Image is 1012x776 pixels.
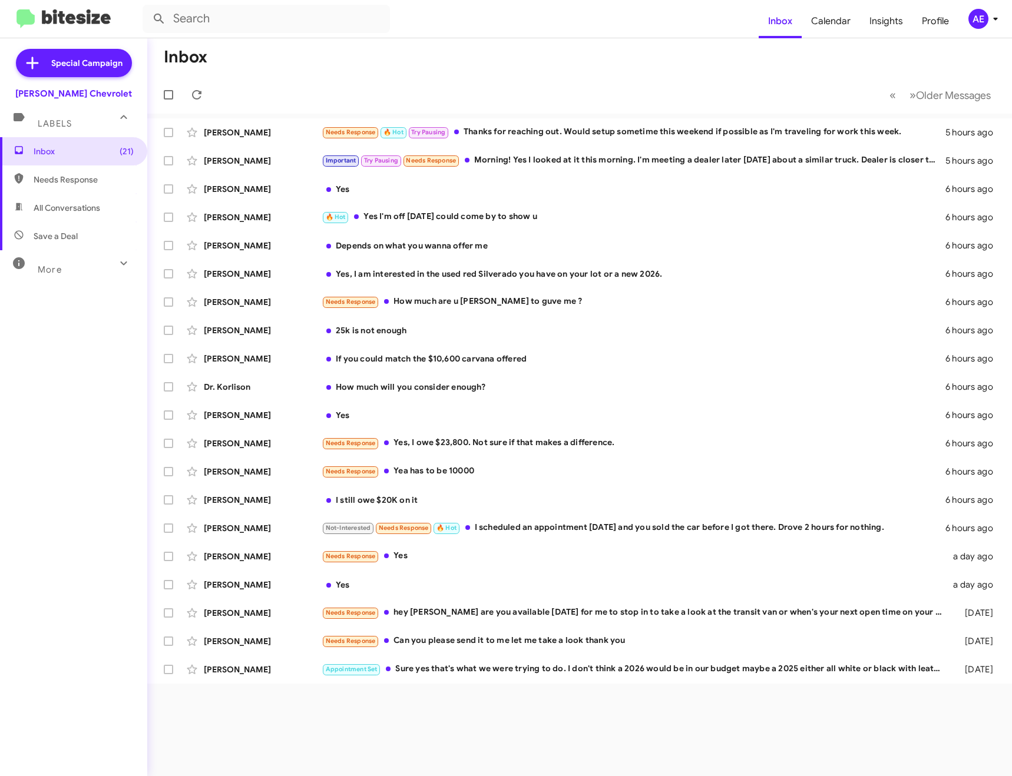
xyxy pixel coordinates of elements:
[204,522,322,534] div: [PERSON_NAME]
[802,4,860,38] a: Calendar
[322,409,945,421] div: Yes
[322,240,945,251] div: Depends on what you wanna offer me
[326,467,376,475] span: Needs Response
[322,494,945,506] div: I still owe $20K on it
[759,4,802,38] a: Inbox
[326,157,356,164] span: Important
[945,268,1003,280] div: 6 hours ago
[204,381,322,393] div: Dr. Korlison
[889,88,896,102] span: «
[383,128,404,136] span: 🔥 Hot
[34,202,100,214] span: All Conversations
[326,552,376,560] span: Needs Response
[204,127,322,138] div: [PERSON_NAME]
[945,155,1003,167] div: 5 hours ago
[204,240,322,251] div: [PERSON_NAME]
[945,494,1003,506] div: 6 hours ago
[326,213,346,221] span: 🔥 Hot
[326,298,376,306] span: Needs Response
[204,324,322,336] div: [PERSON_NAME]
[948,579,1003,591] div: a day ago
[204,466,322,477] div: [PERSON_NAME]
[968,9,988,29] div: AE
[912,4,958,38] a: Profile
[326,637,376,645] span: Needs Response
[326,128,376,136] span: Needs Response
[322,662,948,676] div: Sure yes that's what we were trying to do. I don't think a 2026 would be in our budget maybe a 20...
[945,409,1003,421] div: 6 hours ago
[945,296,1003,308] div: 6 hours ago
[204,437,322,449] div: [PERSON_NAME]
[16,49,132,77] a: Special Campaign
[406,157,456,164] span: Needs Response
[322,125,945,139] div: Thanks for reaching out. Would setup sometime this weekend if possible as I'm traveling for work ...
[945,324,1003,336] div: 6 hours ago
[120,145,134,157] span: (21)
[436,524,457,532] span: 🔥 Hot
[948,664,1003,675] div: [DATE]
[38,264,62,275] span: More
[143,5,390,33] input: Search
[958,9,999,29] button: AE
[322,381,945,393] div: How much will you consider enough?
[411,128,445,136] span: Try Pausing
[322,210,945,224] div: Yes I'm off [DATE] could come by to show u
[38,118,72,129] span: Labels
[948,551,1003,562] div: a day ago
[204,409,322,421] div: [PERSON_NAME]
[204,296,322,308] div: [PERSON_NAME]
[322,268,945,280] div: Yes, I am interested in the used red Silverado you have on your lot or a new 2026.
[204,607,322,619] div: [PERSON_NAME]
[326,609,376,616] span: Needs Response
[322,579,948,591] div: Yes
[948,635,1003,647] div: [DATE]
[204,494,322,506] div: [PERSON_NAME]
[916,89,991,102] span: Older Messages
[945,437,1003,449] div: 6 hours ago
[204,155,322,167] div: [PERSON_NAME]
[945,240,1003,251] div: 6 hours ago
[34,145,134,157] span: Inbox
[945,522,1003,534] div: 6 hours ago
[15,88,132,100] div: [PERSON_NAME] Chevrolet
[322,549,948,563] div: Yes
[204,551,322,562] div: [PERSON_NAME]
[945,183,1003,195] div: 6 hours ago
[945,211,1003,223] div: 6 hours ago
[379,524,429,532] span: Needs Response
[364,157,398,164] span: Try Pausing
[326,524,371,532] span: Not-Interested
[204,664,322,675] div: [PERSON_NAME]
[204,579,322,591] div: [PERSON_NAME]
[322,606,948,619] div: hey [PERSON_NAME] are you available [DATE] for me to stop in to take a look at the transit van or...
[322,183,945,195] div: Yes
[322,634,948,648] div: Can you please send it to me let me take a look thank you
[322,324,945,336] div: 25k is not enough
[945,466,1003,477] div: 6 hours ago
[326,439,376,447] span: Needs Response
[204,211,322,223] div: [PERSON_NAME]
[948,607,1003,619] div: [DATE]
[34,174,134,185] span: Needs Response
[322,295,945,309] div: How much are u [PERSON_NAME] to guve me ?
[322,353,945,364] div: If you could match the $10,600 carvana offered
[204,635,322,647] div: [PERSON_NAME]
[322,436,945,450] div: Yes, I owe $23,800. Not sure if that makes a difference.
[882,83,903,107] button: Previous
[204,268,322,280] div: [PERSON_NAME]
[34,230,78,242] span: Save a Deal
[164,48,207,67] h1: Inbox
[910,88,916,102] span: »
[326,665,378,673] span: Appointment Set
[51,57,123,69] span: Special Campaign
[204,183,322,195] div: [PERSON_NAME]
[322,154,945,167] div: Morning! Yes I looked at it this morning. I'm meeting a dealer later [DATE] about a similar truck...
[883,83,998,107] nav: Page navigation example
[322,465,945,478] div: Yea has to be 10000
[860,4,912,38] a: Insights
[945,353,1003,364] div: 6 hours ago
